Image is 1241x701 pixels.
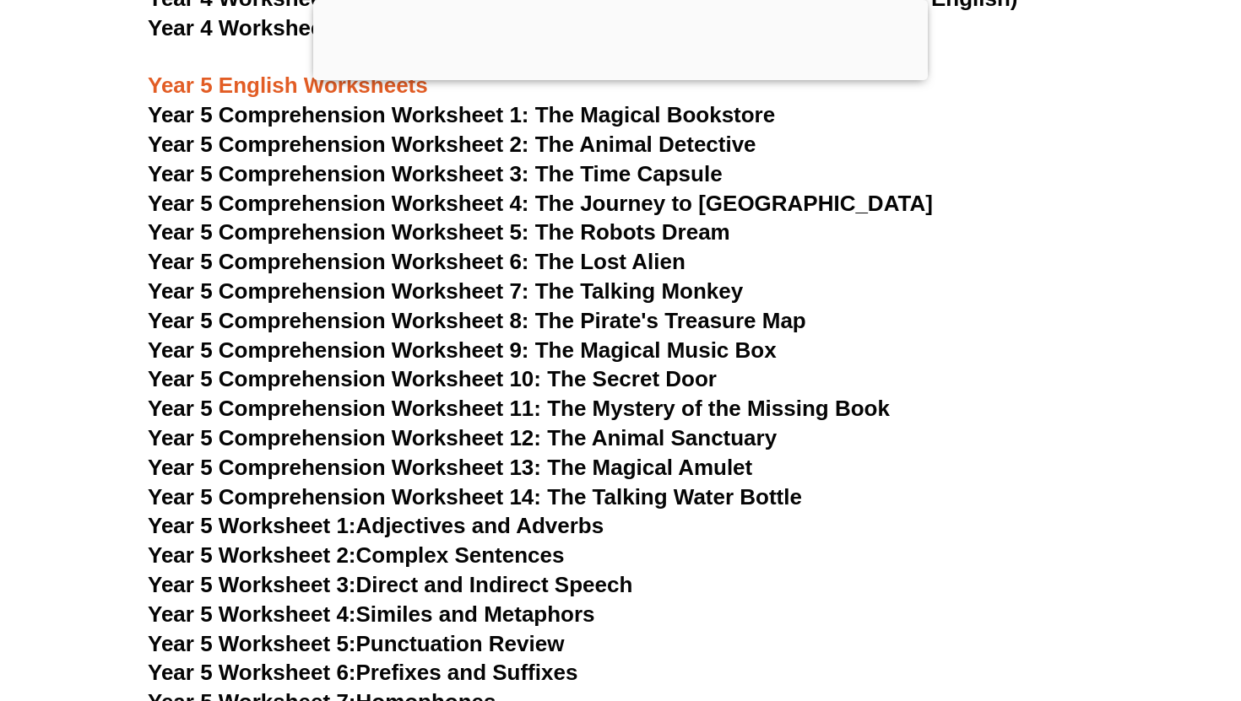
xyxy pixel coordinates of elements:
a: Year 5 Comprehension Worksheet 14: The Talking Water Bottle [148,484,802,510]
a: Year 5 Worksheet 3:Direct and Indirect Speech [148,572,632,597]
span: Year 5 Worksheet 3: [148,572,356,597]
a: Year 5 Comprehension Worksheet 6: The Lost Alien [148,249,686,274]
a: Year 5 Comprehension Worksheet 12: The Animal Sanctuary [148,425,777,450]
span: Year 5 Worksheet 1: [148,513,356,538]
span: Year 5 Worksheet 6: [148,660,356,685]
a: Year 5 Worksheet 1:Adjectives and Adverbs [148,513,604,538]
iframe: Chat Widget [951,510,1241,701]
a: Year 5 Comprehension Worksheet 4: The Journey to [GEOGRAPHIC_DATA] [148,191,933,216]
a: Year 5 Comprehension Worksheet 9: The Magical Music Box [148,337,777,363]
a: Year 5 Comprehension Worksheet 8: The Pirate's Treasure Map [148,308,806,333]
span: Year 5 Worksheet 2: [148,542,356,568]
span: Year 4 Worksheet 20: [148,15,368,40]
span: Year 5 Worksheet 4: [148,601,356,627]
span: Year 5 Worksheet 5: [148,631,356,656]
a: Year 5 Comprehension Worksheet 5: The Robots Dream [148,219,730,245]
a: Year 5 Worksheet 5:Punctuation Review [148,631,564,656]
a: Year 5 Comprehension Worksheet 2: The Animal Detective [148,132,756,157]
a: Year 5 Comprehension Worksheet 7: The Talking Monkey [148,278,743,304]
a: Year 5 Comprehension Worksheet 13: The Magical Amulet [148,455,752,480]
a: Year 5 Worksheet 4:Similes and Metaphors [148,601,595,627]
a: Year 4 Worksheet 20:Punctuation [148,15,495,40]
a: Year 5 Comprehension Worksheet 1: The Magical Bookstore [148,102,775,127]
h3: Year 5 English Worksheets [148,44,1093,101]
a: Year 5 Comprehension Worksheet 3: The Time Capsule [148,161,723,186]
a: Year 5 Comprehension Worksheet 10: The Secret Door [148,366,717,391]
a: Year 5 Worksheet 6:Prefixes and Suffixes [148,660,577,685]
a: Year 5 Worksheet 2:Complex Sentences [148,542,564,568]
a: Year 5 Comprehension Worksheet 11: The Mystery of the Missing Book [148,396,890,421]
